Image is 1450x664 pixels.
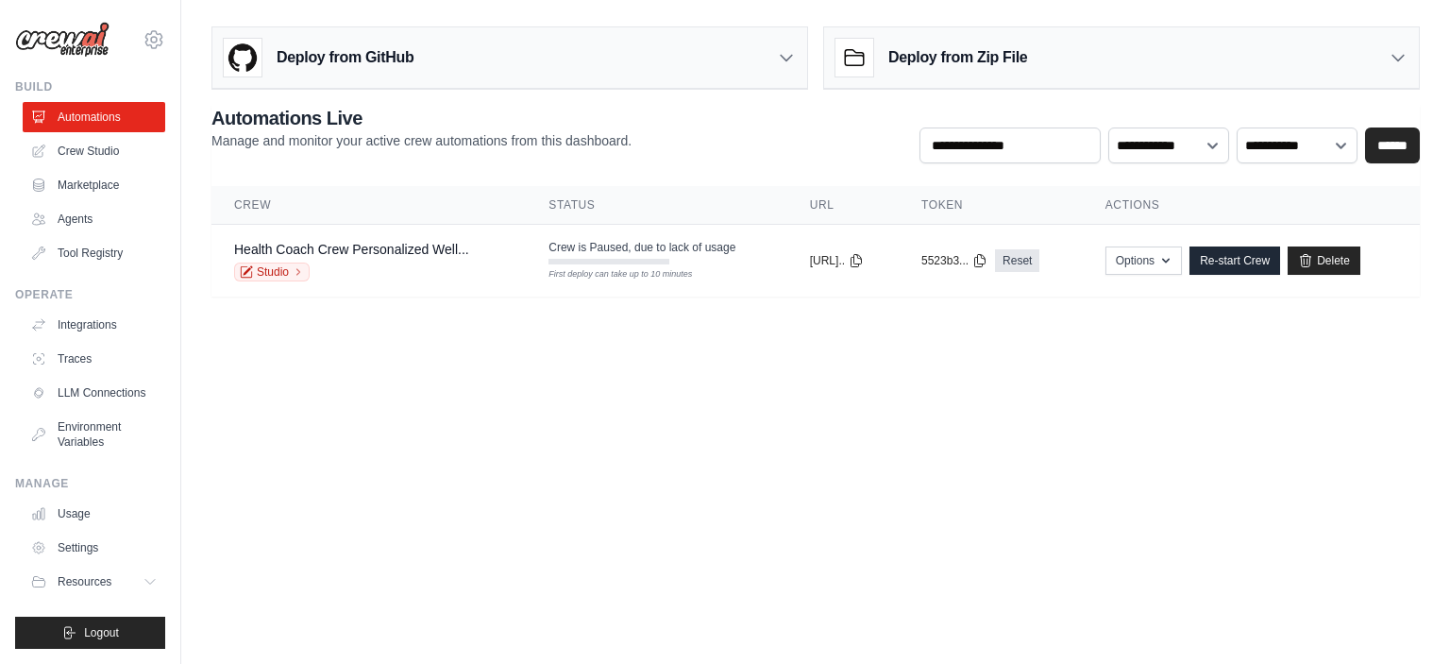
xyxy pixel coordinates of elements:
[15,617,165,649] button: Logout
[15,79,165,94] div: Build
[58,574,111,589] span: Resources
[787,186,899,225] th: URL
[921,253,987,268] button: 5523b3...
[899,186,1083,225] th: Token
[1189,247,1280,275] a: Re-start Crew
[888,46,1027,69] h3: Deploy from Zip File
[224,39,261,77] img: GitHub Logo
[23,378,165,408] a: LLM Connections
[211,105,632,131] h2: Automations Live
[211,186,526,225] th: Crew
[23,412,165,457] a: Environment Variables
[23,567,165,597] button: Resources
[15,22,110,58] img: Logo
[995,249,1039,272] a: Reset
[23,102,165,132] a: Automations
[23,238,165,268] a: Tool Registry
[1288,247,1360,275] a: Delete
[15,476,165,491] div: Manage
[84,625,119,640] span: Logout
[23,310,165,340] a: Integrations
[234,242,469,257] a: Health Coach Crew Personalized Well...
[1083,186,1420,225] th: Actions
[277,46,413,69] h3: Deploy from GitHub
[23,344,165,374] a: Traces
[23,204,165,234] a: Agents
[15,287,165,302] div: Operate
[548,268,669,281] div: First deploy can take up to 10 minutes
[548,240,735,255] span: Crew is Paused, due to lack of usage
[234,263,310,281] a: Studio
[526,186,786,225] th: Status
[23,533,165,563] a: Settings
[211,131,632,150] p: Manage and monitor your active crew automations from this dashboard.
[1105,247,1182,275] button: Options
[23,136,165,166] a: Crew Studio
[23,170,165,200] a: Marketplace
[23,499,165,529] a: Usage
